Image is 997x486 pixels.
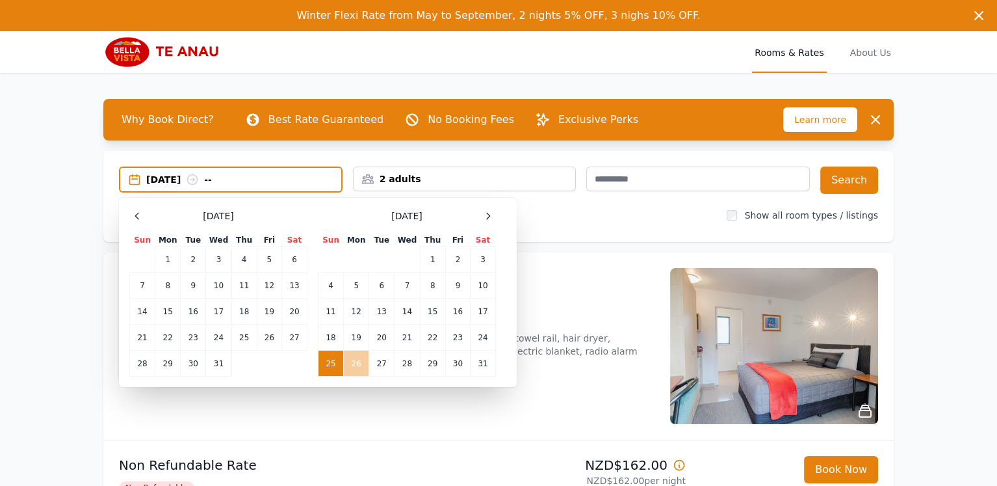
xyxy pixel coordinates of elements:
td: 5 [344,273,369,299]
th: Mon [155,234,181,247]
td: 23 [181,325,206,351]
td: 24 [471,325,496,351]
span: Winter Flexi Rate from May to September, 2 nights 5% OFF, 3 nighs 10% OFF. [296,9,700,21]
td: 7 [395,273,420,299]
td: 28 [130,351,155,377]
td: 7 [130,273,155,299]
td: 1 [155,247,181,273]
button: Search [820,167,878,194]
p: Best Rate Guaranteed [268,112,383,128]
td: 22 [155,325,181,351]
td: 20 [369,325,395,351]
button: Book Now [804,456,878,483]
td: 12 [344,299,369,325]
td: 21 [395,325,420,351]
td: 23 [445,325,470,351]
th: Thu [231,234,257,247]
p: NZD$162.00 [504,456,686,474]
td: 4 [231,247,257,273]
td: 5 [257,247,281,273]
td: 15 [155,299,181,325]
td: 21 [130,325,155,351]
p: Exclusive Perks [558,112,638,128]
td: 27 [282,325,307,351]
td: 26 [257,325,281,351]
a: Rooms & Rates [752,31,826,73]
td: 16 [445,299,470,325]
td: 26 [344,351,369,377]
td: 18 [231,299,257,325]
td: 16 [181,299,206,325]
td: 25 [231,325,257,351]
td: 17 [471,299,496,325]
th: Tue [369,234,395,247]
td: 29 [420,351,445,377]
td: 8 [155,273,181,299]
th: Thu [420,234,445,247]
span: Learn more [783,107,857,132]
div: [DATE] -- [146,173,341,186]
th: Tue [181,234,206,247]
td: 20 [282,299,307,325]
td: 13 [282,273,307,299]
th: Sat [471,234,496,247]
th: Sat [282,234,307,247]
td: 19 [344,325,369,351]
td: 10 [206,273,231,299]
p: No Booking Fees [428,112,514,128]
td: 13 [369,299,395,325]
span: [DATE] [391,209,422,223]
td: 31 [206,351,231,377]
td: 9 [181,273,206,299]
td: 18 [318,325,344,351]
th: Mon [344,234,369,247]
td: 6 [282,247,307,273]
td: 14 [130,299,155,325]
td: 3 [206,247,231,273]
td: 17 [206,299,231,325]
td: 25 [318,351,344,377]
td: 22 [420,325,445,351]
td: 27 [369,351,395,377]
th: Fri [445,234,470,247]
th: Wed [395,234,420,247]
td: 2 [445,247,470,273]
td: 29 [155,351,181,377]
div: 2 adults [354,172,576,185]
label: Show all room types / listings [745,210,878,221]
td: 28 [395,351,420,377]
td: 8 [420,273,445,299]
td: 12 [257,273,281,299]
td: 9 [445,273,470,299]
td: 14 [395,299,420,325]
td: 11 [231,273,257,299]
td: 4 [318,273,344,299]
td: 30 [445,351,470,377]
th: Wed [206,234,231,247]
th: Sun [318,234,344,247]
p: Non Refundable Rate [119,456,493,474]
td: 3 [471,247,496,273]
td: 24 [206,325,231,351]
a: About Us [848,31,894,73]
span: Why Book Direct? [111,107,224,133]
th: Fri [257,234,281,247]
td: 30 [181,351,206,377]
td: 10 [471,273,496,299]
td: 6 [369,273,395,299]
th: Sun [130,234,155,247]
img: Bella Vista Te Anau [103,36,228,68]
td: 11 [318,299,344,325]
span: [DATE] [203,209,233,223]
td: 2 [181,247,206,273]
td: 31 [471,351,496,377]
td: 19 [257,299,281,325]
td: 1 [420,247,445,273]
td: 15 [420,299,445,325]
